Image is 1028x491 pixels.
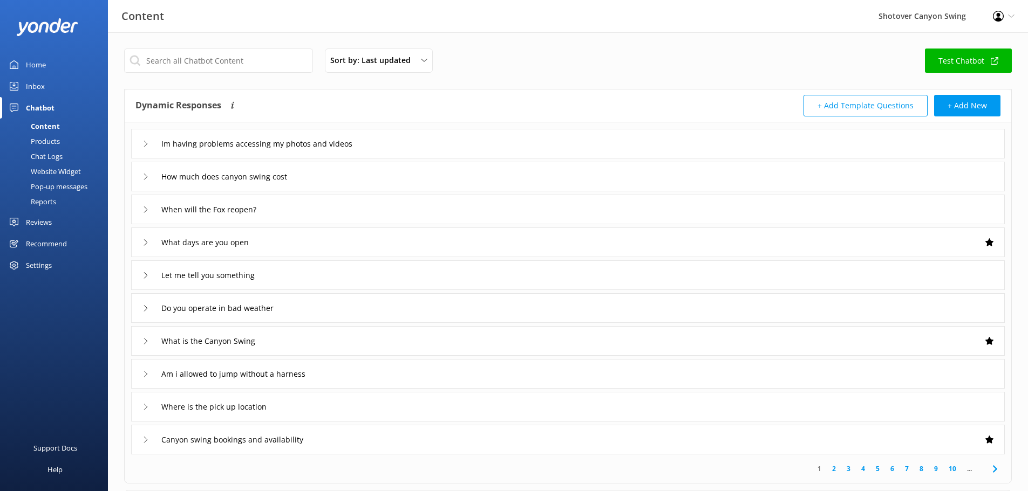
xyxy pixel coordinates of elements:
[6,119,108,134] a: Content
[26,233,67,254] div: Recommend
[33,437,77,459] div: Support Docs
[6,149,108,164] a: Chat Logs
[6,164,81,179] div: Website Widget
[6,179,87,194] div: Pop-up messages
[6,179,108,194] a: Pop-up messages
[124,49,313,73] input: Search all Chatbot Content
[934,95,1000,116] button: + Add New
[6,194,56,209] div: Reports
[929,464,943,474] a: 9
[827,464,841,474] a: 2
[135,95,221,116] h4: Dynamic Responses
[900,464,914,474] a: 7
[26,211,52,233] div: Reviews
[943,464,962,474] a: 10
[121,8,164,25] h3: Content
[6,134,108,149] a: Products
[6,119,60,134] div: Content
[870,464,885,474] a: 5
[6,149,63,164] div: Chat Logs
[26,75,45,97] div: Inbox
[914,464,929,474] a: 8
[925,49,1012,73] a: Test Chatbot
[962,464,977,474] span: ...
[885,464,900,474] a: 6
[26,97,55,119] div: Chatbot
[330,54,417,66] span: Sort by: Last updated
[6,164,108,179] a: Website Widget
[6,194,108,209] a: Reports
[841,464,856,474] a: 3
[812,464,827,474] a: 1
[6,134,60,149] div: Products
[26,254,52,276] div: Settings
[16,18,78,36] img: yonder-white-logo.png
[26,54,46,75] div: Home
[856,464,870,474] a: 4
[804,95,928,116] button: + Add Template Questions
[47,459,63,480] div: Help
